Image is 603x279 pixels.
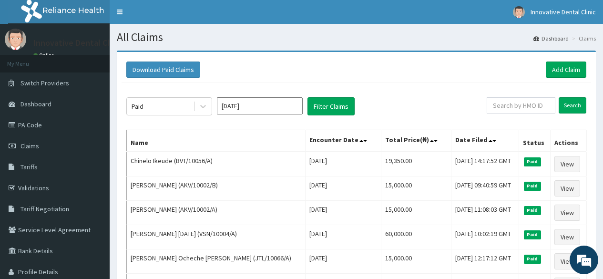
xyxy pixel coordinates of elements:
span: Innovative Dental Clinic [531,8,596,16]
th: Actions [550,130,586,152]
span: Switch Providers [20,79,69,87]
button: Download Paid Claims [126,62,200,78]
a: View [554,253,580,269]
td: [DATE] [306,176,381,201]
th: Name [127,130,306,152]
td: 60,000.00 [381,225,451,249]
td: 15,000.00 [381,201,451,225]
th: Encounter Date [306,130,381,152]
td: [PERSON_NAME] (AKV/10002/B) [127,176,306,201]
input: Select Month and Year [217,97,303,114]
span: Paid [524,182,541,190]
a: View [554,205,580,221]
span: Paid [524,230,541,239]
img: User Image [513,6,525,18]
td: 15,000.00 [381,176,451,201]
td: [DATE] [306,225,381,249]
a: View [554,180,580,196]
td: [DATE] [306,152,381,176]
input: Search [559,97,586,114]
span: Dashboard [20,100,51,108]
td: [DATE] 12:17:12 GMT [451,249,519,274]
span: Tariffs [20,163,38,171]
td: [DATE] [306,249,381,274]
td: [DATE] 10:02:19 GMT [451,225,519,249]
p: Innovative Dental Clinic [33,39,123,47]
td: [PERSON_NAME] (AKV/10002/A) [127,201,306,225]
span: Claims [20,142,39,150]
td: [PERSON_NAME] [DATE] (VSN/10004/A) [127,225,306,249]
a: View [554,229,580,245]
td: [DATE] [306,201,381,225]
td: 19,350.00 [381,152,451,176]
a: View [554,156,580,172]
div: Paid [132,102,143,111]
button: Filter Claims [307,97,355,115]
td: 15,000.00 [381,249,451,274]
span: Paid [524,157,541,166]
h1: All Claims [117,31,596,43]
td: [DATE] 11:08:03 GMT [451,201,519,225]
span: Paid [524,206,541,215]
li: Claims [570,34,596,42]
img: User Image [5,29,26,50]
td: [PERSON_NAME] Ocheche [PERSON_NAME] (JTL/10066/A) [127,249,306,274]
a: Online [33,52,56,59]
td: [DATE] 09:40:59 GMT [451,176,519,201]
input: Search by HMO ID [487,97,555,114]
span: Tariff Negotiation [20,205,69,213]
td: Chinelo Ikeude (BVT/10056/A) [127,152,306,176]
th: Status [519,130,551,152]
th: Total Price(₦) [381,130,451,152]
span: Paid [524,255,541,263]
a: Dashboard [533,34,569,42]
a: Add Claim [546,62,586,78]
td: [DATE] 14:17:52 GMT [451,152,519,176]
th: Date Filed [451,130,519,152]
